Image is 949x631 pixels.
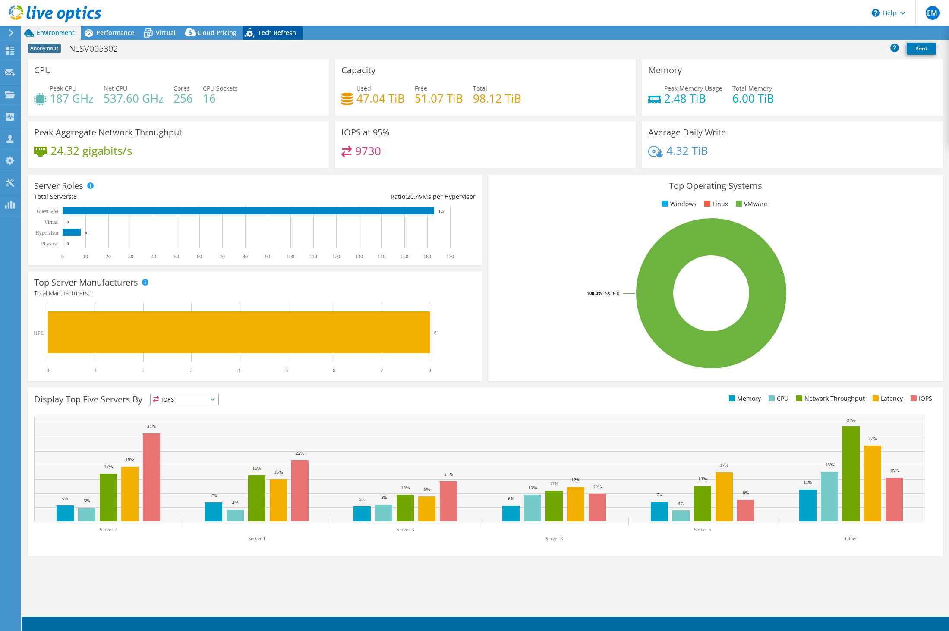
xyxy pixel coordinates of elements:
[356,94,405,103] h4: 47.04 TiB
[400,254,408,260] text: 150
[545,536,563,542] text: Server 8
[255,192,476,201] div: Ratio: VMs per Hypervisor
[252,465,261,471] text: 16%
[44,219,59,225] text: Virtual
[872,9,880,17] svg: \n
[287,254,294,260] text: 100
[61,254,64,260] text: 0
[309,254,317,260] text: 110
[727,394,761,403] li: Memory
[232,500,239,505] text: 4%
[378,254,385,260] text: 140
[84,498,90,503] text: 5%
[104,464,113,469] text: 17%
[285,367,288,374] text: 5
[197,254,202,260] text: 60
[794,394,865,403] li: Network Throughput
[34,66,51,75] h3: CPU
[34,192,255,201] div: Total Servers:
[907,43,936,55] a: Print
[446,254,454,260] text: 170
[743,490,749,495] text: 8%
[381,367,383,374] text: 7
[825,462,834,467] text: 18%
[126,457,134,462] text: 19%
[473,84,487,92] span: Total
[50,84,76,92] span: Peak CPU
[868,436,877,441] text: 27%
[694,527,711,533] text: Server 5
[656,492,663,497] text: 7%
[356,84,371,92] span: Used
[602,290,619,296] tspan: ESXi 8.0
[151,254,156,260] text: 40
[908,394,932,403] li: IOPS
[473,94,521,103] h4: 98.12 TiB
[732,94,774,103] h4: 6.00 TiB
[34,128,182,137] h3: Peak Aggregate Network Throughput
[41,241,59,247] text: Physical
[438,209,445,213] text: 163
[34,278,138,287] h3: Top Server Manufacturers
[434,330,437,335] text: 8
[34,181,83,191] h3: Server Roles
[648,66,682,75] h3: Memory
[702,199,728,209] li: Linux
[34,330,44,336] text: HPE
[333,367,335,374] text: 6
[104,84,127,92] span: Net CPU
[190,367,192,374] text: 3
[870,394,903,403] li: Latency
[28,44,61,53] span: Anonymous
[766,394,788,403] li: CPU
[151,394,218,405] span: IOPS
[926,6,940,20] span: EM
[100,527,117,533] text: Server 7
[648,128,726,137] h3: Average Daily Write
[890,468,899,473] text: 15%
[258,28,296,37] span: Tech Refresh
[173,94,193,103] h4: 256
[586,290,602,296] tspan: 100.0%
[698,476,707,481] text: 13%
[593,484,602,489] text: 10%
[265,254,270,260] text: 90
[508,496,514,501] text: 6%
[274,469,283,474] text: 15%
[96,28,134,37] span: Performance
[847,418,855,423] text: 34%
[359,496,366,502] text: 5%
[173,84,190,92] span: Cores
[664,84,722,92] span: Peak Memory Usage
[248,536,265,542] text: Server 1
[128,254,133,260] text: 30
[147,424,156,429] text: 31%
[528,485,537,490] text: 10%
[89,289,93,297] span: 1
[423,254,431,260] text: 160
[156,28,176,37] span: Virtual
[666,146,708,155] h4: 4.32 TiB
[65,44,131,53] h1: NLSV005302
[678,500,684,505] text: 4%
[660,199,697,209] li: Windows
[106,254,111,260] text: 20
[734,199,767,209] li: VMware
[243,254,248,260] text: 80
[407,192,419,201] span: 20.4
[85,231,87,235] text: 8
[174,254,179,260] text: 50
[341,128,390,137] h3: IOPS at 95%
[95,367,97,374] text: 1
[720,462,728,468] text: 17%
[341,66,375,75] h3: Capacity
[83,254,88,260] text: 10
[237,367,240,374] text: 4
[37,208,58,214] text: Guest VM
[495,181,936,191] h3: Top Operating Systems
[424,487,430,492] text: 9%
[355,254,363,260] text: 130
[50,94,94,103] h4: 187 GHz
[397,527,414,533] text: Server 6
[332,254,340,260] text: 120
